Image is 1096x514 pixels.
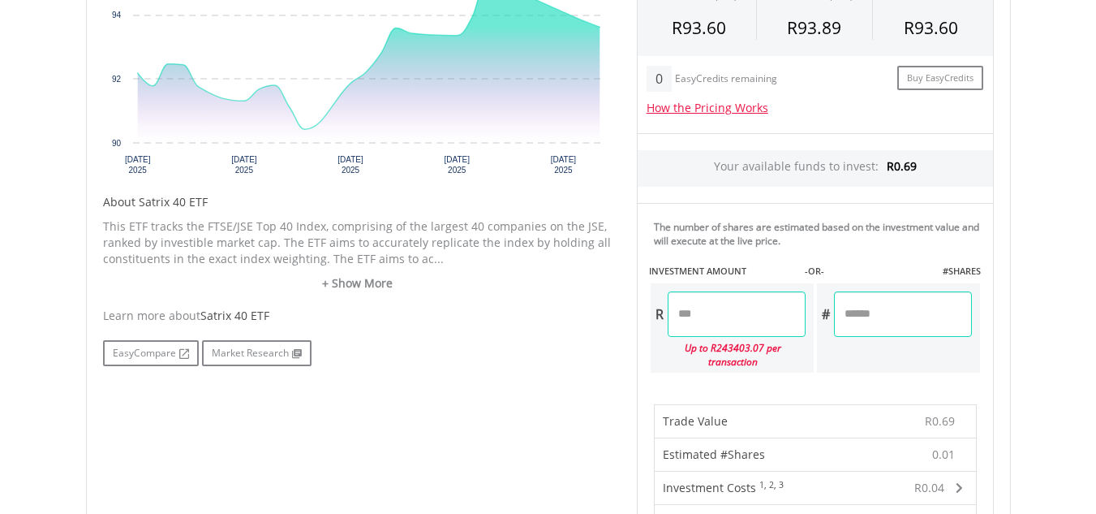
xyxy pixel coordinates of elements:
[887,158,917,174] span: R0.69
[651,292,668,337] div: R
[231,155,257,175] text: [DATE] 2025
[943,265,981,278] label: #SHARES
[444,155,470,175] text: [DATE] 2025
[111,75,121,84] text: 92
[103,218,612,267] p: This ETF tracks the FTSE/JSE Top 40 Index, comprising of the largest 40 companies on the JSE, ran...
[651,337,806,373] div: Up to R243403.07 per transaction
[103,194,612,210] h5: About Satrix 40 ETF
[124,155,150,175] text: [DATE] 2025
[932,447,955,463] span: 0.01
[638,150,993,187] div: Your available funds to invest:
[904,16,958,39] span: R93.60
[805,265,824,278] label: -OR-
[200,308,269,323] span: Satrix 40 ETF
[817,292,834,337] div: #
[759,479,784,490] sup: 1, 2, 3
[550,155,576,175] text: [DATE] 2025
[787,16,841,39] span: R93.89
[202,340,312,366] a: Market Research
[647,100,768,115] a: How the Pricing Works
[103,340,199,366] a: EasyCompare
[897,66,983,91] a: Buy EasyCredits
[925,413,955,429] span: R0.69
[672,16,726,39] span: R93.60
[111,11,121,19] text: 94
[675,73,777,87] div: EasyCredits remaining
[654,220,986,248] div: The number of shares are estimated based on the investment value and will execute at the live price.
[103,275,612,292] a: + Show More
[914,480,944,495] span: R0.04
[663,447,765,462] span: Estimated #Shares
[103,308,612,324] div: Learn more about
[663,413,728,429] span: Trade Value
[111,139,121,148] text: 90
[663,480,756,495] span: Investment Costs
[647,66,672,92] div: 0
[337,155,363,175] text: [DATE] 2025
[649,265,746,278] label: INVESTMENT AMOUNT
